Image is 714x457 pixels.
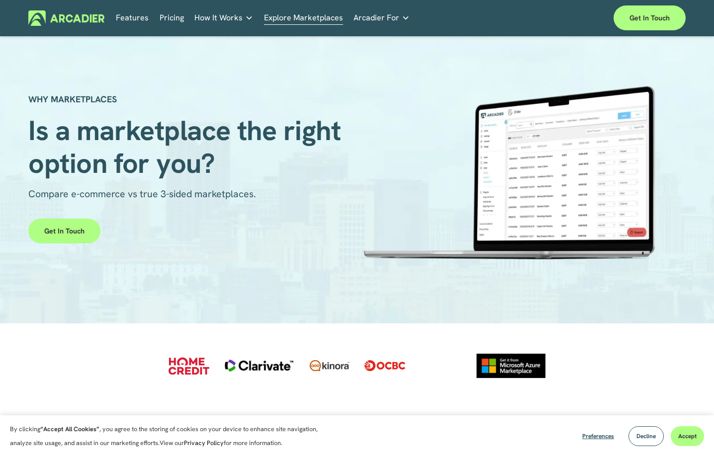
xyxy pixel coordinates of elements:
a: Pricing [160,10,184,26]
span: Preferences [582,432,614,440]
iframe: Chat Widget [664,409,714,457]
span: How It Works [194,11,243,25]
span: Decline [636,432,656,440]
a: Get in touch [614,5,686,30]
button: Preferences [575,426,622,446]
p: By clicking , you agree to the storing of cookies on your device to enhance site navigation, anal... [10,422,333,450]
a: folder dropdown [194,10,253,26]
img: Arcadier [28,10,104,26]
a: folder dropdown [354,10,410,26]
a: Features [116,10,149,26]
a: Privacy Policy [184,439,224,447]
span: Arcadier For [354,11,399,25]
button: Decline [628,426,664,446]
strong: “Accept All Cookies” [40,425,99,433]
strong: WHY MARKETPLACES [28,93,117,105]
a: Explore Marketplaces [264,10,343,26]
span: Is a marketplace the right option for you? [28,112,347,181]
a: Get in touch [28,219,100,243]
span: Compare e-commerce vs true 3-sided marketplaces. [28,188,256,200]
